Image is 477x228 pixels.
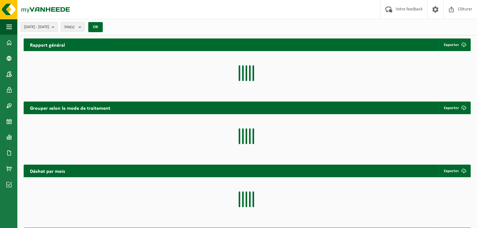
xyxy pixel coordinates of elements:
[24,165,71,177] h2: Déchet par mois
[439,165,470,177] a: Exporter
[61,22,84,32] button: Site(s)
[24,38,71,51] h2: Rapport général
[20,22,58,32] button: [DATE] - [DATE]
[88,22,103,32] button: OK
[439,102,470,114] a: Exporter
[439,38,470,51] button: Exporter
[24,22,49,32] span: [DATE] - [DATE]
[64,22,76,32] span: Site(s)
[24,102,117,114] h2: Grouper selon le mode de traitement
